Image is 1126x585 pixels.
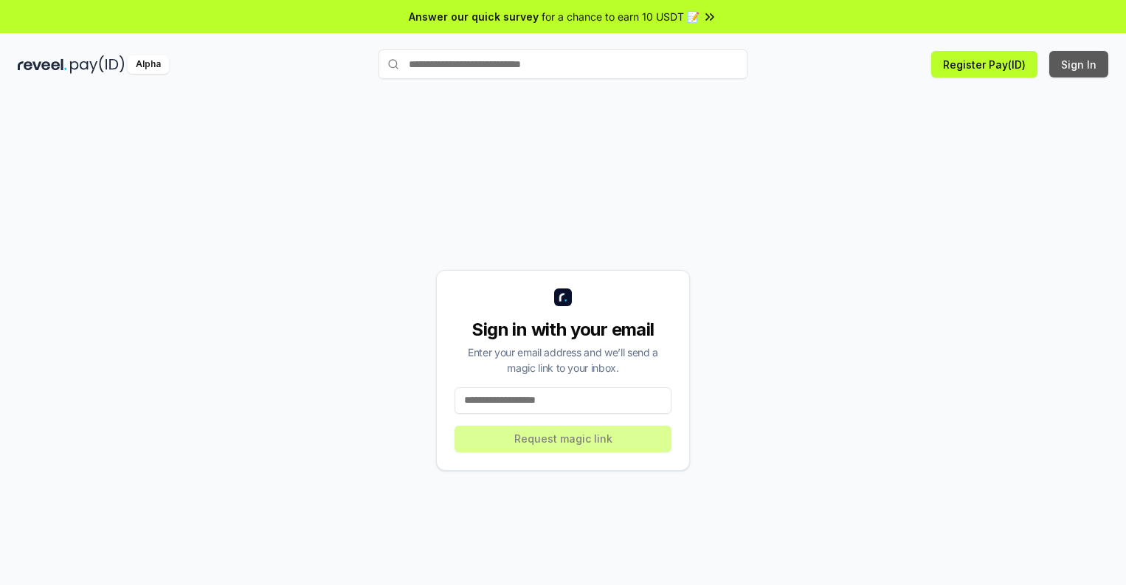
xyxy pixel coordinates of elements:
[455,318,671,342] div: Sign in with your email
[931,51,1037,77] button: Register Pay(ID)
[409,9,539,24] span: Answer our quick survey
[554,288,572,306] img: logo_small
[542,9,700,24] span: for a chance to earn 10 USDT 📝
[455,345,671,375] div: Enter your email address and we’ll send a magic link to your inbox.
[1049,51,1108,77] button: Sign In
[70,55,125,74] img: pay_id
[18,55,67,74] img: reveel_dark
[128,55,169,74] div: Alpha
